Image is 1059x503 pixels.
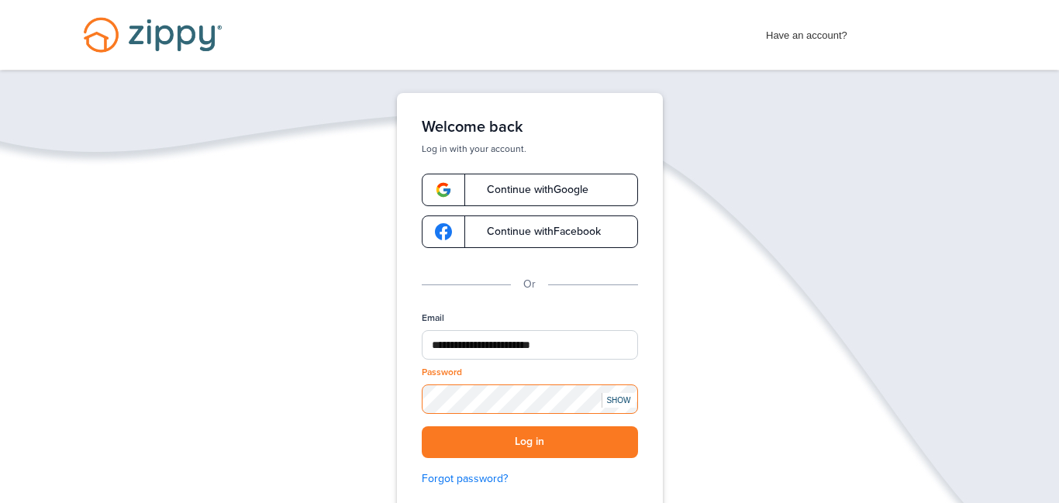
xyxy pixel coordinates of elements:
[602,393,636,408] div: SHOW
[422,143,638,155] p: Log in with your account.
[422,118,638,136] h1: Welcome back
[523,276,536,293] p: Or
[422,384,638,414] input: Password
[435,181,452,198] img: google-logo
[471,226,601,237] span: Continue with Facebook
[435,223,452,240] img: google-logo
[422,215,638,248] a: google-logoContinue withFacebook
[422,470,638,487] a: Forgot password?
[422,330,638,360] input: Email
[422,366,462,379] label: Password
[422,426,638,458] button: Log in
[471,184,588,195] span: Continue with Google
[766,19,847,44] span: Have an account?
[422,174,638,206] a: google-logoContinue withGoogle
[422,312,444,325] label: Email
